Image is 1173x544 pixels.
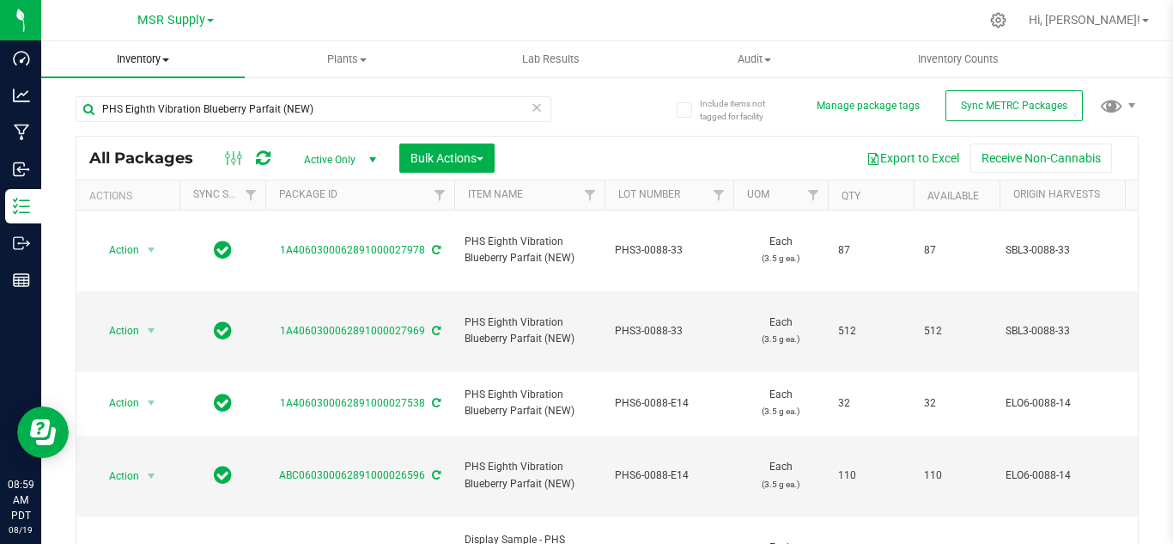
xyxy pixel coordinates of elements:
span: In Sync [214,463,232,487]
span: 87 [838,242,903,259]
span: PHS Eighth Vibration Blueberry Parfait (NEW) [465,315,594,347]
div: ELO6-0088-14 [1006,395,1166,412]
span: select [141,319,162,343]
span: Sync METRC Packages [961,100,1067,112]
a: ABC060300062891000026596 [279,469,425,481]
span: Bulk Actions [410,151,483,165]
span: Plants [246,52,447,67]
span: PHS3-0088-33 [615,242,723,259]
span: 110 [924,468,989,484]
a: Audit [653,41,856,77]
a: Qty [842,190,860,202]
inline-svg: Manufacturing [13,124,30,141]
span: MSR Supply [137,13,205,28]
p: 08:59 AM PDT [8,477,33,523]
inline-svg: Reports [13,272,30,289]
span: 87 [924,242,989,259]
span: PHS3-0088-33 [615,323,723,339]
inline-svg: Inventory [13,198,30,215]
span: Action [94,319,140,343]
div: Manage settings [988,12,1009,28]
a: Inventory Counts [856,41,1060,77]
span: PHS Eighth Vibration Blueberry Parfait (NEW) [465,234,594,266]
span: Sync from Compliance System [429,469,441,481]
inline-svg: Outbound [13,235,30,252]
span: In Sync [214,391,232,415]
span: Hi, [PERSON_NAME]! [1029,13,1140,27]
div: ELO6-0088-14 [1006,468,1166,484]
span: Each [744,234,817,266]
span: In Sync [214,238,232,262]
span: Each [744,459,817,492]
span: 512 [924,323,989,339]
button: Receive Non-Cannabis [970,144,1112,173]
span: Sync from Compliance System [429,397,441,409]
span: 512 [838,323,903,339]
p: (3.5 g ea.) [744,250,817,266]
button: Manage package tags [817,99,920,113]
span: PHS6-0088-E14 [615,395,723,412]
a: Package ID [279,188,337,200]
span: select [141,391,162,415]
span: Inventory [41,52,245,67]
div: SBL3-0088-33 [1006,323,1166,339]
div: SBL3-0088-33 [1006,242,1166,259]
a: Filter [705,180,733,210]
span: select [141,464,162,488]
a: 1A4060300062891000027969 [280,325,425,337]
a: Lot Number [618,188,680,200]
a: 1A4060300062891000027538 [280,397,425,409]
a: Item Name [468,188,523,200]
p: (3.5 g ea.) [744,331,817,347]
a: UOM [747,188,769,200]
a: Sync Status [193,188,259,200]
p: 08/19 [8,523,33,536]
span: Sync from Compliance System [429,244,441,256]
span: PHS Eighth Vibration Blueberry Parfait (NEW) [465,387,594,419]
span: Each [744,315,817,347]
span: Action [94,238,140,262]
a: Filter [799,180,828,210]
input: Search Package ID, Item Name, SKU, Lot or Part Number... [76,96,551,122]
span: 32 [838,395,903,412]
span: Clear [531,96,543,119]
inline-svg: Inbound [13,161,30,178]
span: Audit [653,52,855,67]
iframe: Resource center [17,406,69,458]
a: 1A4060300062891000027978 [280,244,425,256]
span: 110 [838,468,903,484]
span: All Packages [89,149,210,168]
span: 32 [924,395,989,412]
button: Export to Excel [855,144,970,173]
p: (3.5 g ea.) [744,403,817,419]
span: PHS Eighth Vibration Blueberry Parfait (NEW) [465,459,594,492]
span: Action [94,391,140,415]
a: Lab Results [448,41,652,77]
span: In Sync [214,319,232,343]
a: Available [927,190,979,202]
span: PHS6-0088-E14 [615,468,723,484]
span: Action [94,464,140,488]
span: Each [744,387,817,419]
span: Lab Results [499,52,603,67]
div: Actions [89,190,173,202]
a: Filter [237,180,265,210]
span: Sync from Compliance System [429,325,441,337]
a: Plants [245,41,448,77]
span: select [141,238,162,262]
a: Filter [426,180,454,210]
span: Include items not tagged for facility [700,97,786,123]
p: (3.5 g ea.) [744,476,817,492]
button: Sync METRC Packages [945,90,1083,121]
a: Origin Harvests [1013,188,1100,200]
span: Inventory Counts [895,52,1022,67]
a: Filter [576,180,605,210]
inline-svg: Analytics [13,87,30,104]
button: Bulk Actions [399,144,495,173]
a: Inventory [41,41,245,77]
inline-svg: Dashboard [13,50,30,67]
